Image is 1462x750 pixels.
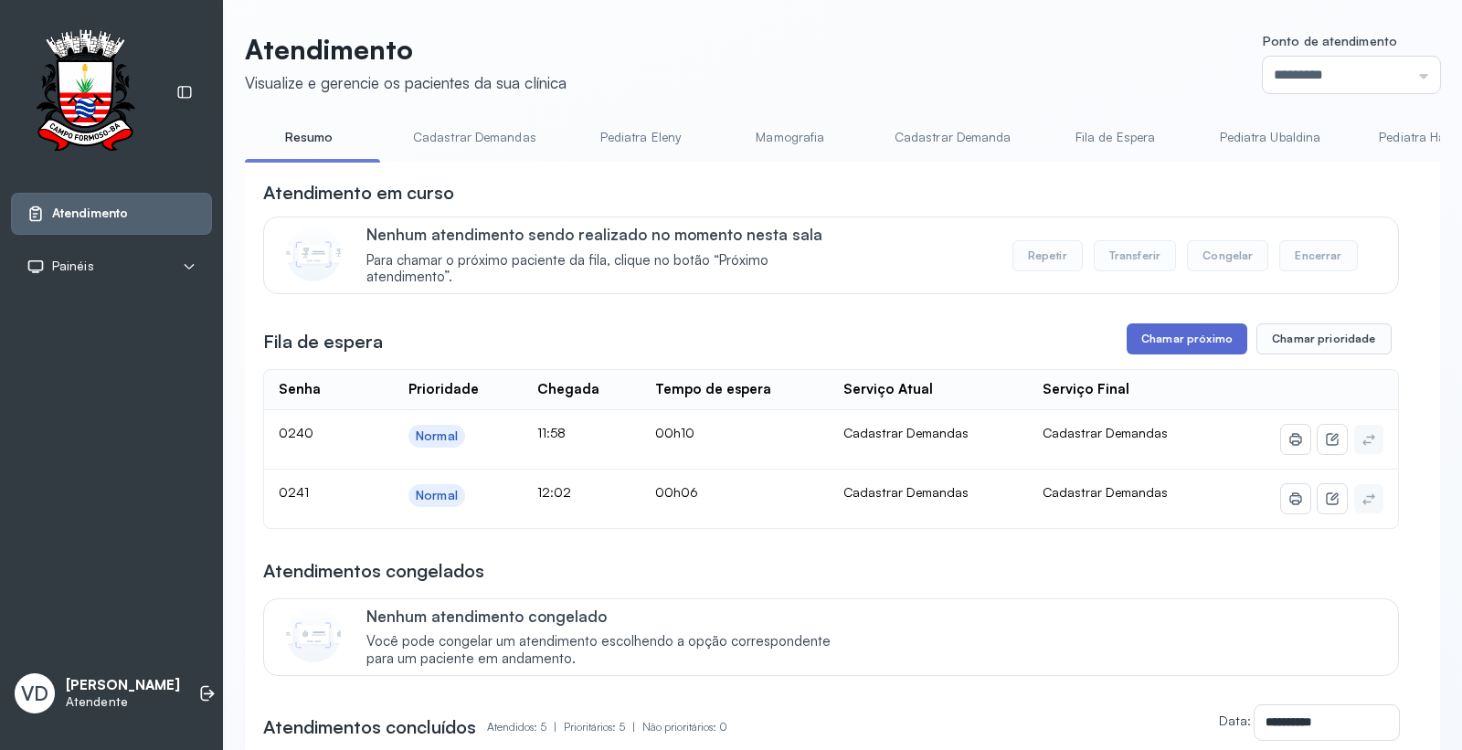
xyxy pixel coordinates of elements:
[1256,323,1392,354] button: Chamar prioridade
[1043,381,1129,398] div: Serviço Final
[279,425,313,440] span: 0240
[642,714,727,740] p: Não prioritários: 0
[408,381,479,398] div: Prioridade
[263,558,484,584] h3: Atendimentos congelados
[26,205,196,223] a: Atendimento
[66,677,180,694] p: [PERSON_NAME]
[843,484,1013,501] div: Cadastrar Demandas
[564,714,642,740] p: Prioritários: 5
[632,720,635,734] span: |
[263,180,454,206] h3: Atendimento em curso
[655,425,694,440] span: 00h10
[1202,122,1340,153] a: Pediatra Ubaldina
[876,122,1030,153] a: Cadastrar Demanda
[537,381,599,398] div: Chegada
[245,122,373,153] a: Resumo
[366,252,850,287] span: Para chamar o próximo paciente da fila, clique no botão “Próximo atendimento”.
[1187,240,1268,271] button: Congelar
[366,633,850,668] span: Você pode congelar um atendimento escolhendo a opção correspondente para um paciente em andamento.
[655,381,771,398] div: Tempo de espera
[1043,484,1168,500] span: Cadastrar Demandas
[1012,240,1083,271] button: Repetir
[52,259,94,274] span: Painéis
[263,714,476,740] h3: Atendimentos concluídos
[279,381,321,398] div: Senha
[843,425,1013,441] div: Cadastrar Demandas
[245,73,567,92] div: Visualize e gerencie os pacientes da sua clínica
[1279,240,1357,271] button: Encerrar
[395,122,555,153] a: Cadastrar Demandas
[537,425,566,440] span: 11:58
[66,694,180,710] p: Atendente
[487,714,564,740] p: Atendidos: 5
[416,428,458,444] div: Normal
[286,607,341,662] img: Imagem de CalloutCard
[19,29,151,156] img: Logotipo do estabelecimento
[655,484,698,500] span: 00h06
[726,122,854,153] a: Mamografia
[279,484,309,500] span: 0241
[1127,323,1247,354] button: Chamar próximo
[1094,240,1177,271] button: Transferir
[1263,33,1397,48] span: Ponto de atendimento
[537,484,571,500] span: 12:02
[1052,122,1180,153] a: Fila de Espera
[286,227,341,281] img: Imagem de CalloutCard
[416,488,458,503] div: Normal
[577,122,705,153] a: Pediatra Eleny
[245,33,567,66] p: Atendimento
[263,329,383,354] h3: Fila de espera
[554,720,556,734] span: |
[1219,713,1251,728] label: Data:
[843,381,933,398] div: Serviço Atual
[1043,425,1168,440] span: Cadastrar Demandas
[366,607,850,626] p: Nenhum atendimento congelado
[366,225,850,244] p: Nenhum atendimento sendo realizado no momento nesta sala
[52,206,128,221] span: Atendimento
